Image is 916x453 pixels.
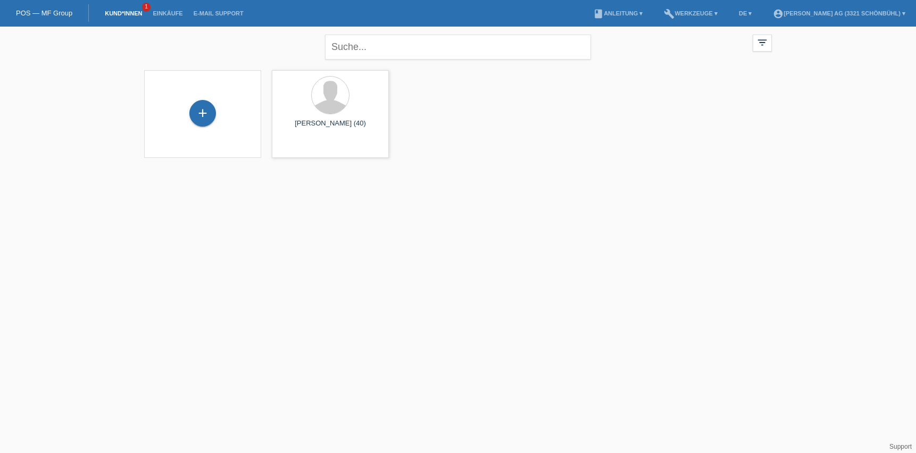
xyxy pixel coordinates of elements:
[664,9,674,19] i: build
[99,10,147,16] a: Kund*innen
[593,9,604,19] i: book
[659,10,723,16] a: buildWerkzeuge ▾
[190,104,215,122] div: Kund*in hinzufügen
[768,10,911,16] a: account_circle[PERSON_NAME] AG (3321 Schönbühl) ▾
[773,9,784,19] i: account_circle
[734,10,757,16] a: DE ▾
[188,10,249,16] a: E-Mail Support
[588,10,648,16] a: bookAnleitung ▾
[142,3,151,12] span: 1
[756,37,768,48] i: filter_list
[889,443,912,450] a: Support
[147,10,188,16] a: Einkäufe
[16,9,72,17] a: POS — MF Group
[280,119,380,136] div: [PERSON_NAME] (40)
[325,35,591,60] input: Suche...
